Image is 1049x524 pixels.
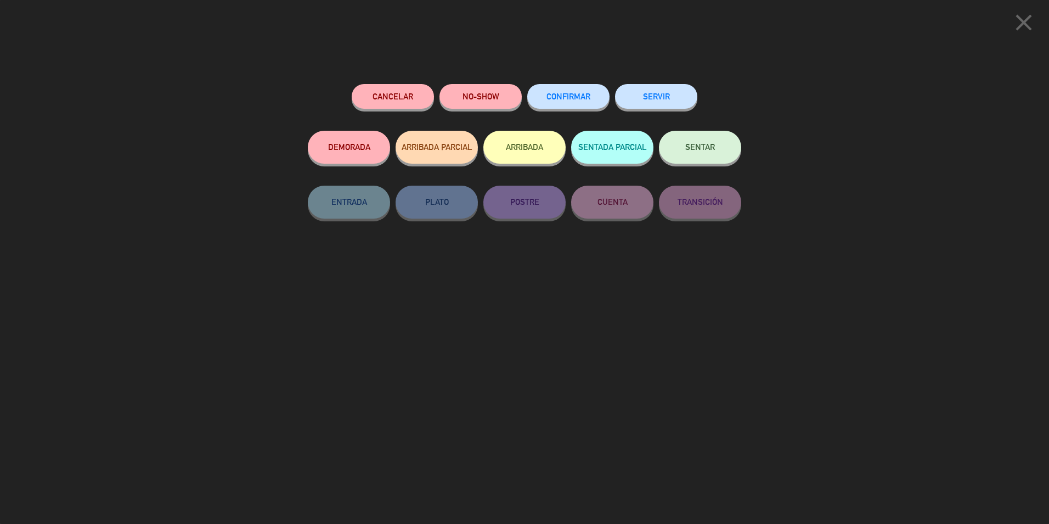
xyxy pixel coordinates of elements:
span: SENTAR [685,142,715,152]
button: CONFIRMAR [527,84,610,109]
button: TRANSICIÓN [659,186,741,219]
button: ARRIBADA PARCIAL [396,131,478,164]
button: ARRIBADA [483,131,566,164]
i: close [1010,9,1037,36]
button: Cancelar [352,84,434,109]
button: SERVIR [615,84,697,109]
button: PLATO [396,186,478,219]
button: SENTADA PARCIAL [571,131,653,164]
button: ENTRADA [308,186,390,219]
span: ARRIBADA PARCIAL [402,142,472,152]
button: NO-SHOW [439,84,522,109]
button: close [1007,8,1041,41]
button: DEMORADA [308,131,390,164]
button: CUENTA [571,186,653,219]
span: CONFIRMAR [546,92,590,101]
button: POSTRE [483,186,566,219]
button: SENTAR [659,131,741,164]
